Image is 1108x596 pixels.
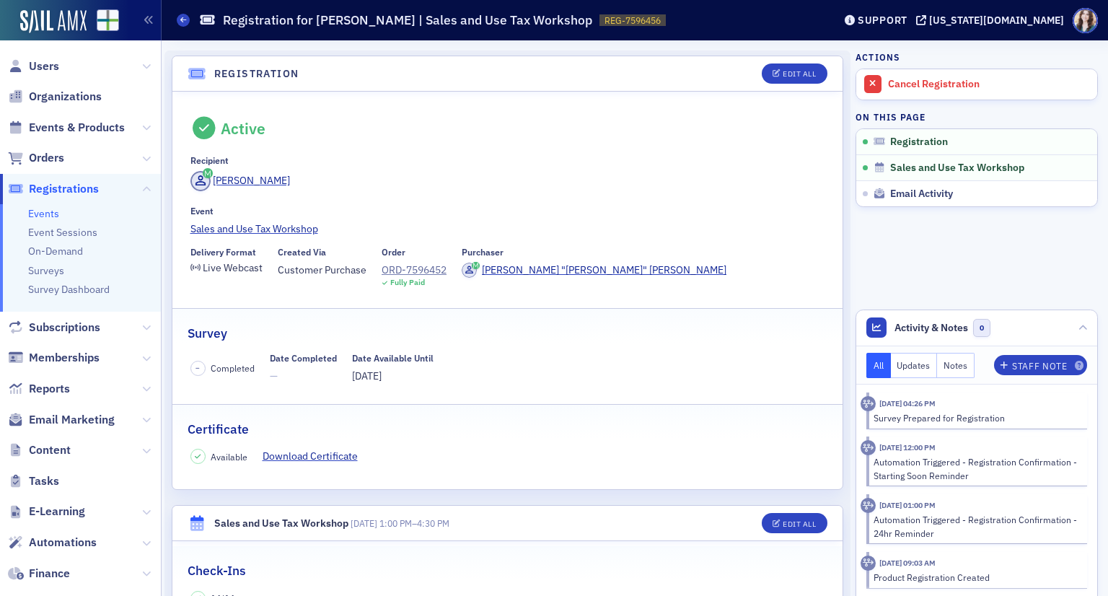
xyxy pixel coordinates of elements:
button: Edit All [762,513,827,533]
span: Activity & Notes [894,320,968,336]
time: 1:00 PM [379,517,412,529]
span: [DATE] [352,369,382,382]
div: Event [190,206,214,216]
a: Registrations [8,181,99,197]
span: [DATE] [351,517,377,529]
time: 8/20/2025 09:03 AM [879,558,936,568]
a: Event Sessions [28,226,97,239]
span: Registration [890,136,948,149]
span: Users [29,58,59,74]
a: Memberships [8,350,100,366]
div: [PERSON_NAME] "[PERSON_NAME]" [PERSON_NAME] [482,263,726,278]
span: 0 [973,319,991,337]
a: Content [8,442,71,458]
span: Automations [29,535,97,551]
a: Reports [8,381,70,397]
a: Automations [8,535,97,551]
button: [US_STATE][DOMAIN_NAME] [916,15,1069,25]
a: Email Marketing [8,412,115,428]
div: Date Completed [270,353,337,364]
div: Survey Prepared for Registration [874,411,1078,424]
h2: Check-Ins [188,561,246,580]
a: Survey Dashboard [28,283,110,296]
a: [PERSON_NAME] "[PERSON_NAME]" [PERSON_NAME] [462,263,726,278]
div: Recipient [190,155,229,166]
a: Organizations [8,89,102,105]
img: SailAMX [97,9,119,32]
h4: On this page [856,110,1098,123]
div: Activity [861,498,876,513]
div: Automation Triggered - Registration Confirmation - 24hr Reminder [874,513,1078,540]
a: Finance [8,566,70,582]
div: [PERSON_NAME] [213,173,290,188]
span: REG-7596456 [604,14,661,27]
a: Sales and Use Tax Workshop [190,222,825,237]
a: Tasks [8,473,59,489]
span: Email Activity [890,188,953,201]
span: Memberships [29,350,100,366]
div: [US_STATE][DOMAIN_NAME] [929,14,1064,27]
button: Notes [937,353,975,378]
div: Activity [861,556,876,571]
span: Registrations [29,181,99,197]
div: Active [221,119,265,138]
a: Cancel Registration [856,69,1097,100]
div: Order [382,247,405,258]
div: Product Registration Created [874,571,1078,584]
a: Events & Products [8,120,125,136]
span: Available [211,450,247,463]
a: Orders [8,150,64,166]
h1: Registration for [PERSON_NAME] | Sales and Use Tax Workshop [223,12,592,29]
a: Surveys [28,264,64,277]
a: Users [8,58,59,74]
a: ORD-7596452 [382,263,447,278]
button: Updates [891,353,938,378]
span: Customer Purchase [278,263,366,278]
span: Reports [29,381,70,397]
button: Edit All [762,63,827,84]
div: Support [858,14,907,27]
span: Finance [29,566,70,582]
div: Edit All [783,70,816,78]
h2: Certificate [188,420,249,439]
span: Events & Products [29,120,125,136]
a: On-Demand [28,245,83,258]
div: Live Webcast [203,264,263,272]
div: Edit All [783,520,816,528]
div: Activity [861,440,876,455]
a: Download Certificate [263,449,369,464]
img: SailAMX [20,10,87,33]
span: Sales and Use Tax Workshop [890,162,1024,175]
div: Delivery Format [190,247,256,258]
span: Organizations [29,89,102,105]
span: Subscriptions [29,320,100,336]
button: Staff Note [994,355,1087,375]
div: Date Available Until [352,353,434,364]
span: – [195,363,200,373]
h4: Registration [214,66,299,82]
a: Events [28,207,59,220]
a: View Homepage [87,9,119,34]
span: Tasks [29,473,59,489]
span: Profile [1073,8,1098,33]
span: – [351,517,449,529]
div: Activity [861,396,876,411]
span: E-Learning [29,504,85,520]
h2: Survey [188,324,227,343]
span: — [270,369,337,384]
div: Staff Note [1012,362,1067,370]
span: Email Marketing [29,412,115,428]
span: Completed [211,361,255,374]
a: E-Learning [8,504,85,520]
time: 4:30 PM [417,517,449,529]
time: 8/25/2025 01:00 PM [879,500,936,510]
span: Orders [29,150,64,166]
div: Fully Paid [390,278,425,287]
div: Automation Triggered - Registration Confirmation - Starting Soon Reminder [874,455,1078,482]
div: Sales and Use Tax Workshop [214,516,348,531]
button: All [866,353,891,378]
time: 8/26/2025 04:26 PM [879,398,936,408]
div: Purchaser [462,247,504,258]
